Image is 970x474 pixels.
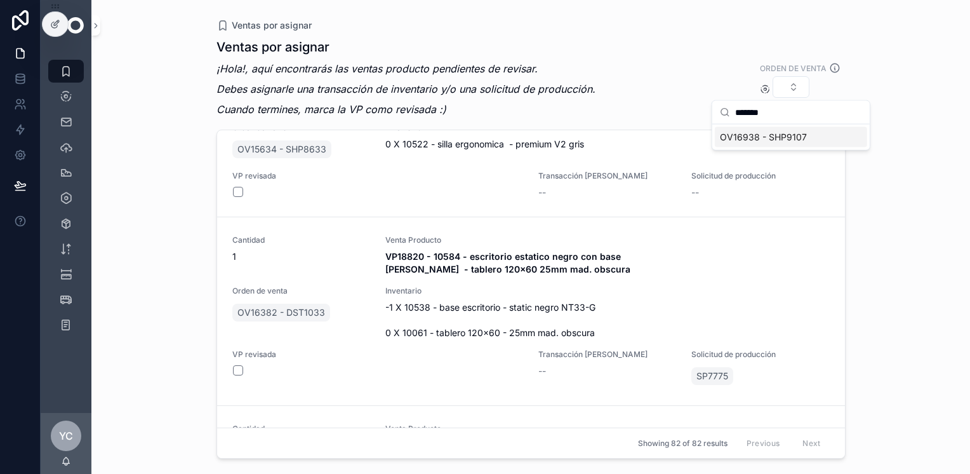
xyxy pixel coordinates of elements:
[691,367,733,385] a: SP7775
[638,438,727,449] span: Showing 82 of 82 results
[696,370,728,383] span: SP7775
[216,38,595,56] h1: Ventas por asignar
[232,235,370,245] span: Cantidad
[237,306,325,319] span: OV16382 - DST1033
[691,186,699,199] span: --
[538,171,676,181] span: Transacción [PERSON_NAME]
[760,62,827,74] label: Orden de venta
[385,138,830,151] span: 0 X 10522 - silla ergonomica - premium V2 gris
[385,235,830,245] span: Venta Producto
[385,286,830,296] span: Inventario
[773,76,809,98] button: Select Button
[41,51,91,353] div: scrollable content
[385,251,630,274] strong: VP18820 - 10584 - escritorio estatico negro con base [PERSON_NAME] - tablero 120x60 25mm mad. obs...
[712,125,870,150] div: Suggestions
[59,428,73,444] span: YC
[538,186,546,199] span: --
[216,83,595,95] em: Debes asignarle una transacción de inventario y/o una solicitud de producción.
[385,301,830,339] span: -1 X 10538 - base escritorio - static negro NT33-G 0 X 10061 - tablero 120x60 - 25mm mad. obscura
[720,131,807,144] span: OV16938 - SHP9107
[232,140,331,158] a: OV15634 - SHP8633
[232,424,370,434] span: Cantidad
[232,286,370,296] span: Orden de venta
[216,19,312,32] a: Ventas por asignar
[691,171,829,181] span: Solicitud de producción
[232,304,330,322] a: OV16382 - DST1033
[216,103,446,116] em: Cuando termines, marca la VP como revisada :)
[385,424,830,434] span: Venta Producto
[232,171,524,181] span: VP revisada
[538,349,676,360] span: Transacción [PERSON_NAME]
[232,250,370,263] span: 1
[237,143,326,156] span: OV15634 - SHP8633
[232,19,312,32] span: Ventas por asignar
[216,62,538,75] em: ¡Hola!, aquí encontrarás las ventas producto pendientes de revisar.
[691,349,829,360] span: Solicitud de producción
[538,365,546,377] span: --
[232,349,524,360] span: VP revisada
